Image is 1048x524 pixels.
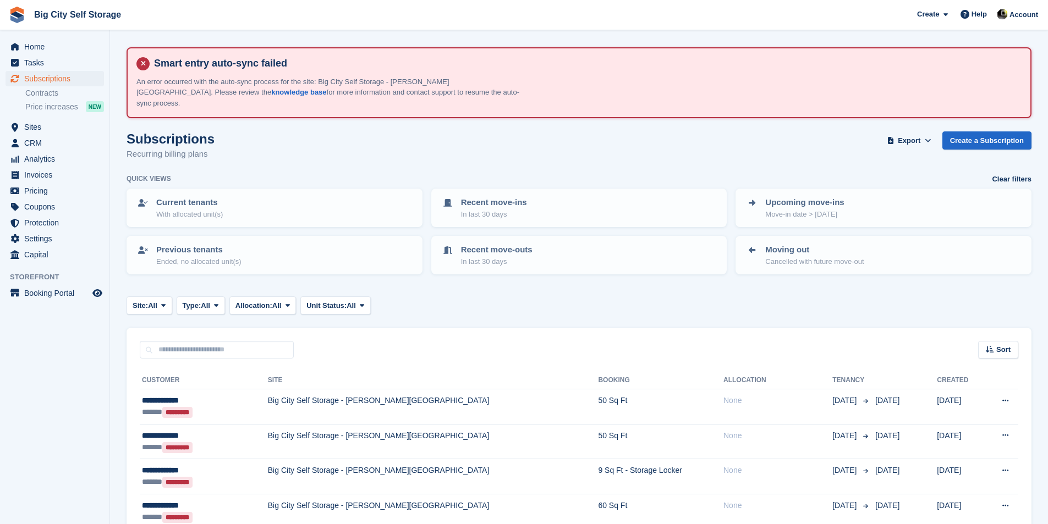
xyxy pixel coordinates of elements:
button: Unit Status: All [300,296,370,315]
span: Price increases [25,102,78,112]
a: menu [6,167,104,183]
button: Site: All [127,296,172,315]
p: In last 30 days [461,256,533,267]
td: [DATE] [937,389,984,424]
a: menu [6,135,104,151]
span: Type: [183,300,201,311]
a: Upcoming move-ins Move-in date > [DATE] [737,190,1030,226]
th: Created [937,372,984,389]
td: [DATE] [937,459,984,494]
div: None [723,465,832,476]
th: Tenancy [832,372,871,389]
p: In last 30 days [461,209,527,220]
a: knowledge base [271,88,326,96]
button: Type: All [177,296,225,315]
span: Settings [24,231,90,246]
span: Invoices [24,167,90,183]
span: Protection [24,215,90,230]
a: menu [6,231,104,246]
button: Export [885,131,934,150]
div: None [723,500,832,511]
span: Coupons [24,199,90,214]
p: Recent move-outs [461,244,533,256]
span: Account [1009,9,1038,20]
span: [DATE] [832,395,859,406]
span: [DATE] [875,396,899,405]
div: None [723,395,832,406]
span: Export [898,135,920,146]
div: NEW [86,101,104,112]
span: All [201,300,210,311]
td: 50 Sq Ft [598,389,723,424]
a: menu [6,71,104,86]
a: Current tenants With allocated unit(s) [128,190,421,226]
span: Unit Status: [306,300,347,311]
span: All [148,300,157,311]
img: stora-icon-8386f47178a22dfd0bd8f6a31ec36ba5ce8667c1dd55bd0f319d3a0aa187defe.svg [9,7,25,23]
span: Capital [24,247,90,262]
a: menu [6,215,104,230]
a: menu [6,285,104,301]
span: Tasks [24,55,90,70]
a: menu [6,39,104,54]
p: An error occurred with the auto-sync process for the site: Big City Self Storage - [PERSON_NAME][... [136,76,522,109]
a: Moving out Cancelled with future move-out [737,237,1030,273]
td: 50 Sq Ft [598,424,723,459]
p: Cancelled with future move-out [765,256,864,267]
a: menu [6,119,104,135]
a: Preview store [91,286,104,300]
a: menu [6,183,104,198]
span: Site: [133,300,148,311]
span: CRM [24,135,90,151]
p: Upcoming move-ins [765,196,844,209]
p: Move-in date > [DATE] [765,209,844,220]
a: Clear filters [992,174,1031,185]
p: With allocated unit(s) [156,209,223,220]
a: Recent move-ins In last 30 days [432,190,726,226]
span: Home [24,39,90,54]
td: [DATE] [937,424,984,459]
span: Sites [24,119,90,135]
div: None [723,430,832,442]
span: Help [972,9,987,20]
a: menu [6,247,104,262]
span: Pricing [24,183,90,198]
p: Current tenants [156,196,223,209]
a: Contracts [25,88,104,98]
span: Create [917,9,939,20]
th: Allocation [723,372,832,389]
h1: Subscriptions [127,131,215,146]
span: All [272,300,282,311]
span: Subscriptions [24,71,90,86]
p: Recurring billing plans [127,148,215,161]
span: [DATE] [875,501,899,510]
h4: Smart entry auto-sync failed [150,57,1022,70]
img: Patrick Nevin [997,9,1008,20]
a: menu [6,55,104,70]
p: Ended, no allocated unit(s) [156,256,242,267]
span: Analytics [24,151,90,167]
th: Booking [598,372,723,389]
p: Moving out [765,244,864,256]
span: [DATE] [875,466,899,475]
td: Big City Self Storage - [PERSON_NAME][GEOGRAPHIC_DATA] [268,424,599,459]
td: Big City Self Storage - [PERSON_NAME][GEOGRAPHIC_DATA] [268,389,599,424]
button: Allocation: All [229,296,297,315]
span: Booking Portal [24,285,90,301]
a: Big City Self Storage [30,5,125,24]
td: 9 Sq Ft - Storage Locker [598,459,723,494]
a: Price increases NEW [25,101,104,113]
span: [DATE] [832,465,859,476]
a: Create a Subscription [942,131,1031,150]
a: Previous tenants Ended, no allocated unit(s) [128,237,421,273]
span: Allocation: [235,300,272,311]
p: Previous tenants [156,244,242,256]
p: Recent move-ins [461,196,527,209]
th: Customer [140,372,268,389]
span: Sort [996,344,1011,355]
a: menu [6,199,104,214]
h6: Quick views [127,174,171,184]
span: Storefront [10,272,109,283]
td: Big City Self Storage - [PERSON_NAME][GEOGRAPHIC_DATA] [268,459,599,494]
th: Site [268,372,599,389]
